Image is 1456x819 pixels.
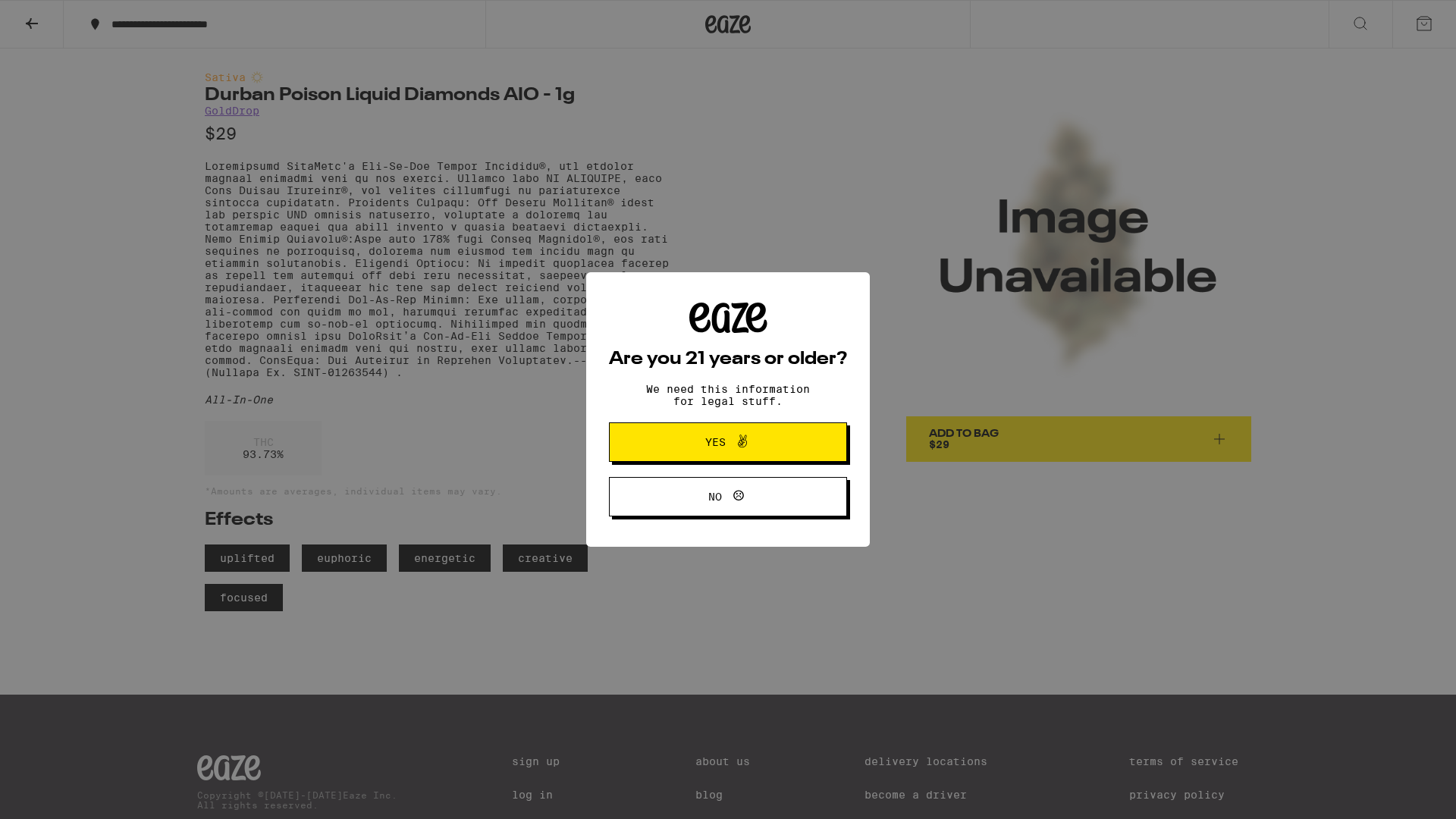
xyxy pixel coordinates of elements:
span: Yes [705,437,726,447]
span: No [708,491,722,502]
p: We need this information for legal stuff. [633,383,823,407]
h2: Are you 21 years or older? [609,350,847,369]
button: No [609,477,847,516]
button: Yes [609,422,847,462]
